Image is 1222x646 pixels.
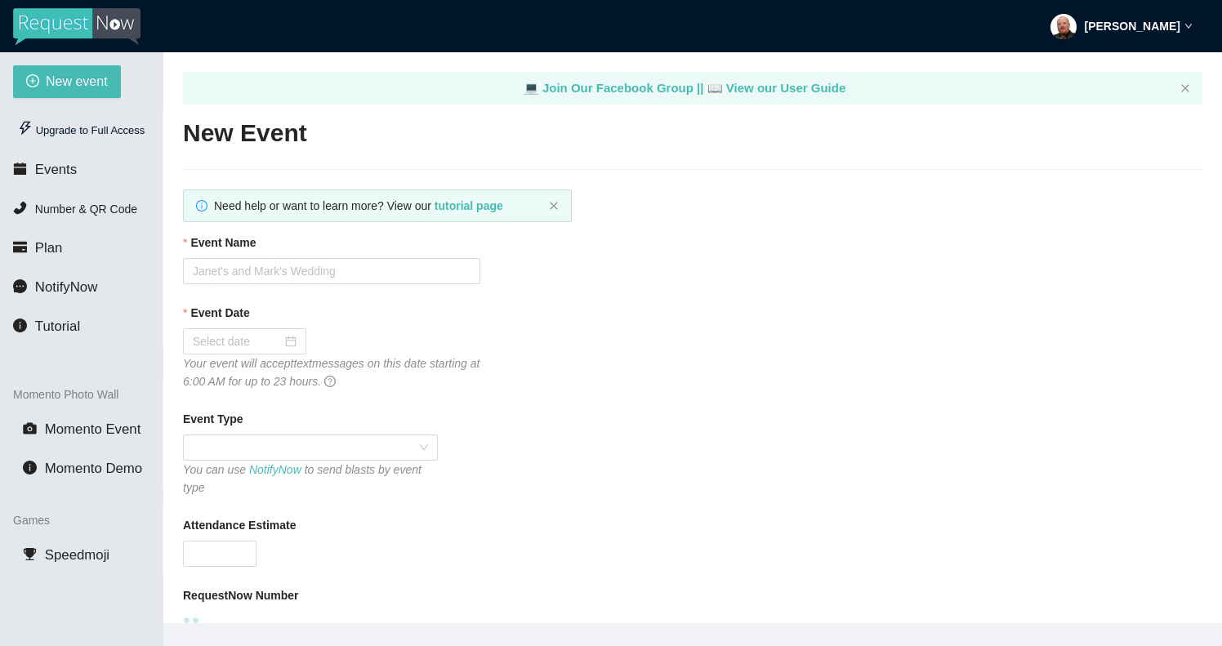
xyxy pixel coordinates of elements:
div: Upgrade to Full Access [13,114,149,147]
span: New event [46,71,108,91]
span: Momento Event [45,421,141,437]
span: phone [13,201,27,215]
a: NotifyNow [249,463,301,476]
span: Speedmoji [45,547,109,563]
span: Need help or want to learn more? View our [214,199,503,212]
span: Plan [35,240,63,256]
span: info-circle [13,319,27,332]
a: tutorial page [435,199,503,212]
button: plus-circleNew event [13,65,121,98]
span: Number & QR Code [35,203,137,216]
span: Tutorial [35,319,80,334]
b: Event Type [183,410,243,428]
img: ACg8ocJqA6Gnsi8d4eRagnjdP0Xw1gaeJua_zOMDhSXwVIdRBEAdyqUp=s96-c [1050,14,1077,40]
span: Momento Demo [45,461,142,476]
input: Janet's and Mark's Wedding [183,258,480,284]
b: Attendance Estimate [183,516,296,534]
span: message [13,279,27,293]
i: Your event will accept text messages on this date starting at 6:00 AM for up to 23 hours. [183,357,479,388]
button: close [1180,83,1190,94]
a: laptop Join Our Facebook Group || [524,81,707,95]
span: close [549,201,559,211]
span: question-circle [324,376,336,387]
span: info-circle [23,461,37,474]
a: laptop View our User Guide [707,81,846,95]
span: plus-circle [26,74,39,90]
span: camera [23,421,37,435]
span: info-circle [196,200,207,212]
span: down [1184,22,1193,30]
span: laptop [524,81,539,95]
div: You can use to send blasts by event type [183,461,438,497]
span: Events [35,162,77,177]
input: Select date [193,332,282,350]
button: close [549,201,559,212]
span: calendar [13,162,27,176]
h2: New Event [183,117,1202,150]
span: laptop [707,81,723,95]
b: RequestNow Number [183,586,299,604]
b: Event Name [190,234,256,252]
span: close [1180,83,1190,93]
strong: [PERSON_NAME] [1085,20,1180,33]
span: credit-card [13,240,27,254]
span: NotifyNow [35,279,97,295]
img: RequestNow [13,8,140,46]
span: thunderbolt [18,121,33,136]
b: Event Date [190,304,249,322]
span: trophy [23,547,37,561]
